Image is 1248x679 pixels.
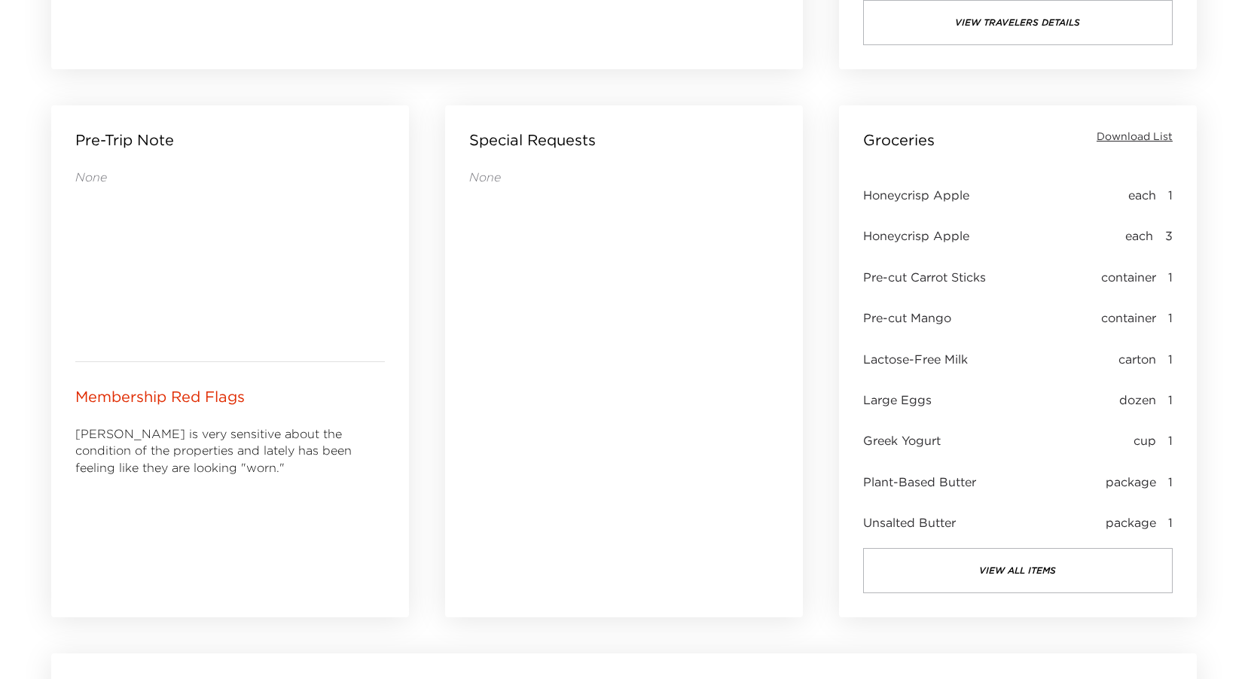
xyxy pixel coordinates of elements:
span: Large Eggs [863,391,932,408]
span: 1 [1168,351,1173,367]
span: Greek Yogurt [863,432,941,449]
span: Honeycrisp Apple [863,187,969,203]
p: Membership Red Flags [75,386,245,407]
span: package [1106,473,1156,490]
span: 1 [1168,432,1173,449]
span: 1 [1168,187,1173,203]
span: 1 [1168,309,1173,326]
span: carton [1118,351,1156,367]
span: each [1128,187,1156,203]
span: 1 [1168,269,1173,285]
div: [PERSON_NAME] is very sensitive about the condition of the properties and lately has been feeling... [75,425,385,476]
button: Download List [1097,129,1173,145]
p: Groceries [863,129,935,151]
p: Pre-Trip Note [75,129,174,151]
span: Plant-Based Butter [863,473,976,490]
p: None [469,169,779,185]
span: cup [1134,432,1156,449]
span: Pre-cut Mango [863,309,951,326]
span: container [1101,309,1156,326]
button: view all items [863,548,1173,593]
span: each [1125,227,1153,244]
span: package [1106,514,1156,550]
span: 1 [1168,391,1173,408]
span: dozen [1119,391,1156,408]
span: Lactose-Free Milk [863,351,968,367]
span: Pre-cut Carrot Sticks [863,269,986,285]
p: None [75,169,385,185]
span: Honeycrisp Apple [863,227,969,244]
p: Special Requests [469,129,596,151]
span: 3 [1165,227,1173,244]
span: 1 [1168,473,1173,490]
span: 1 [1168,514,1173,550]
span: container [1101,269,1156,285]
span: Unsalted Butter [863,514,956,531]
